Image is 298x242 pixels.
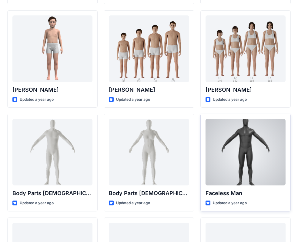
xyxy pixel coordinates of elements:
[20,200,54,206] p: Updated a year ago
[12,119,92,185] a: Body Parts Male
[116,96,150,103] p: Updated a year ago
[109,15,189,82] a: Brandon
[206,119,286,185] a: Faceless Man
[12,15,92,82] a: Emil
[206,189,286,198] p: Faceless Man
[213,96,247,103] p: Updated a year ago
[109,86,189,94] p: [PERSON_NAME]
[206,86,286,94] p: [PERSON_NAME]
[116,200,150,206] p: Updated a year ago
[109,189,189,198] p: Body Parts [DEMOGRAPHIC_DATA]
[12,86,92,94] p: [PERSON_NAME]
[12,189,92,198] p: Body Parts [DEMOGRAPHIC_DATA]
[213,200,247,206] p: Updated a year ago
[20,96,54,103] p: Updated a year ago
[206,15,286,82] a: Brenda
[109,119,189,185] a: Body Parts Female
